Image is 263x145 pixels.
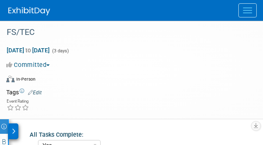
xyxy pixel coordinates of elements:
[51,48,69,54] span: (3 days)
[238,3,257,17] button: Menu
[6,47,50,54] span: [DATE] [DATE]
[4,25,246,40] div: FS/TEC
[8,7,50,15] img: ExhibitDay
[28,90,42,96] a: Edit
[7,99,29,103] div: Event Rating
[6,76,15,82] img: Format-Inperson.png
[30,128,253,139] div: All Tasks Complete:
[6,74,246,87] div: Event Format
[24,47,32,54] span: to
[6,61,53,69] button: Committed
[16,76,35,82] div: In-Person
[6,88,42,96] td: Tags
